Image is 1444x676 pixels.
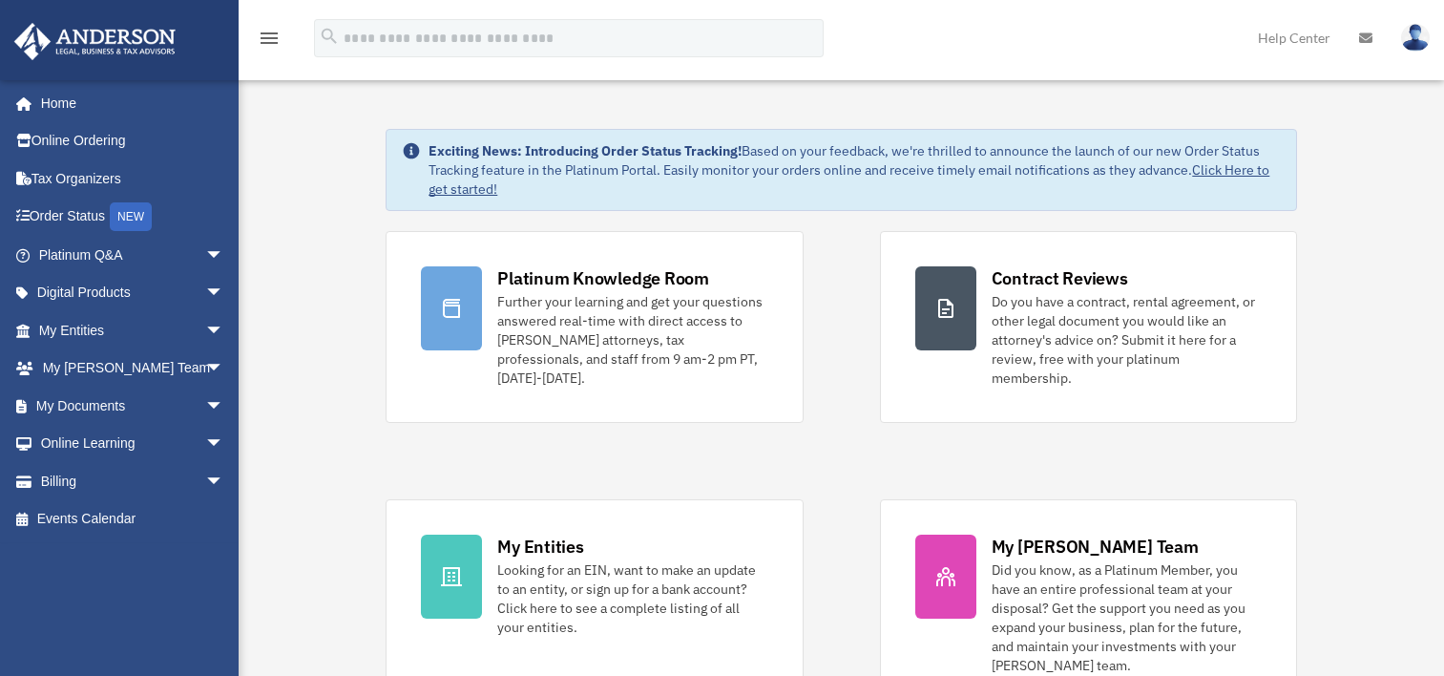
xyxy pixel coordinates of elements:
div: Do you have a contract, rental agreement, or other legal document you would like an attorney's ad... [992,292,1262,388]
span: arrow_drop_down [205,236,243,275]
a: Online Ordering [13,122,253,160]
a: Home [13,84,243,122]
a: Click Here to get started! [429,161,1269,198]
a: Contract Reviews Do you have a contract, rental agreement, or other legal document you would like... [880,231,1297,423]
img: User Pic [1401,24,1430,52]
span: arrow_drop_down [205,274,243,313]
div: Based on your feedback, we're thrilled to announce the launch of our new Order Status Tracking fe... [429,141,1280,199]
i: search [319,26,340,47]
span: arrow_drop_down [205,462,243,501]
div: Further your learning and get your questions answered real-time with direct access to [PERSON_NAM... [497,292,767,388]
span: arrow_drop_down [205,387,243,426]
a: Order StatusNEW [13,198,253,237]
a: Platinum Q&Aarrow_drop_down [13,236,253,274]
img: Anderson Advisors Platinum Portal [9,23,181,60]
div: Looking for an EIN, want to make an update to an entity, or sign up for a bank account? Click her... [497,560,767,637]
a: Tax Organizers [13,159,253,198]
i: menu [258,27,281,50]
div: My Entities [497,535,583,559]
div: Did you know, as a Platinum Member, you have an entire professional team at your disposal? Get th... [992,560,1262,675]
a: My [PERSON_NAME] Teamarrow_drop_down [13,349,253,388]
a: Online Learningarrow_drop_down [13,425,253,463]
span: arrow_drop_down [205,425,243,464]
div: My [PERSON_NAME] Team [992,535,1199,559]
a: My Entitiesarrow_drop_down [13,311,253,349]
span: arrow_drop_down [205,349,243,389]
strong: Exciting News: Introducing Order Status Tracking! [429,142,742,159]
span: arrow_drop_down [205,311,243,350]
div: Contract Reviews [992,266,1128,290]
div: NEW [110,202,152,231]
div: Platinum Knowledge Room [497,266,709,290]
a: Events Calendar [13,500,253,539]
a: Billingarrow_drop_down [13,462,253,500]
a: Digital Productsarrow_drop_down [13,274,253,312]
a: Platinum Knowledge Room Further your learning and get your questions answered real-time with dire... [386,231,803,423]
a: menu [258,33,281,50]
a: My Documentsarrow_drop_down [13,387,253,425]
